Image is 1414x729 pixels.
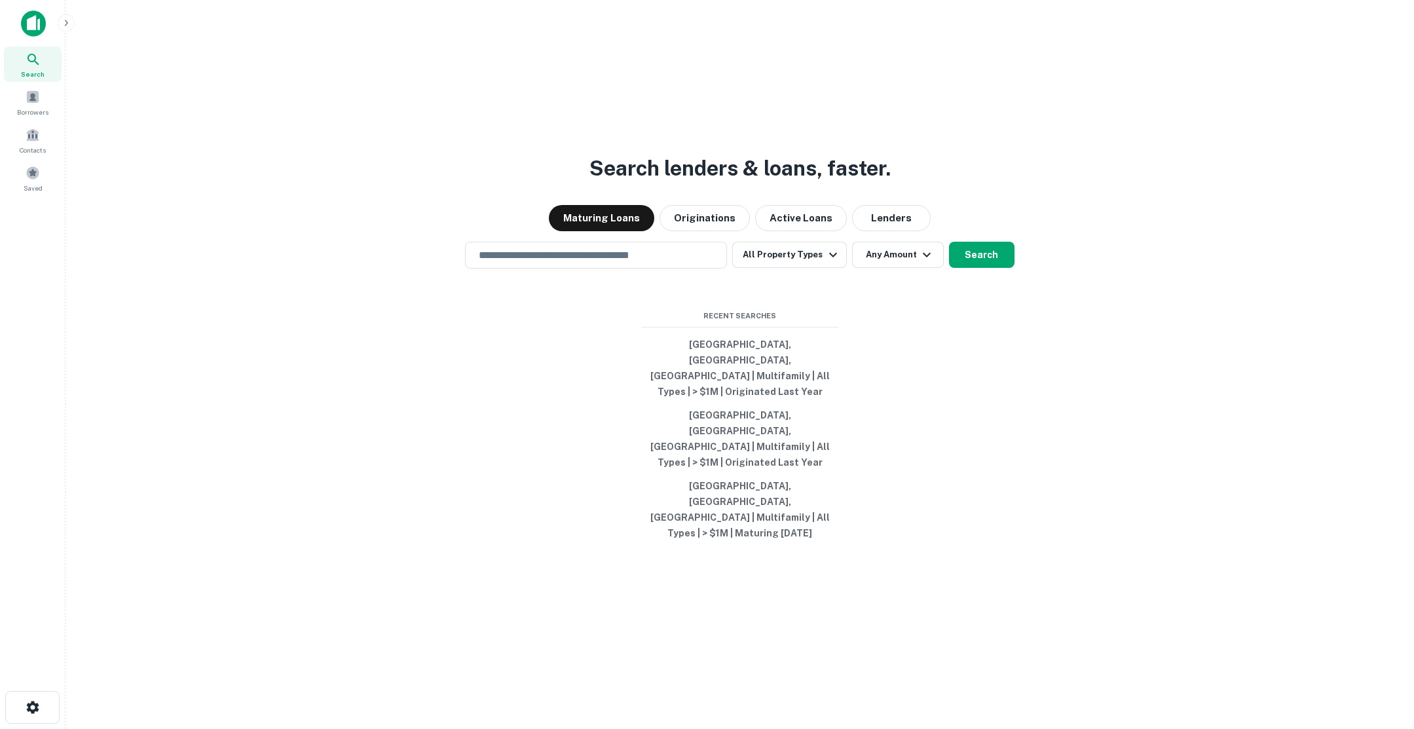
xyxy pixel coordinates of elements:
span: Search [21,69,45,79]
button: Originations [660,205,750,231]
button: All Property Types [732,242,846,268]
a: Search [4,47,62,82]
h3: Search lenders & loans, faster. [589,153,891,184]
button: Maturing Loans [549,205,654,231]
span: Contacts [20,145,46,155]
button: [GEOGRAPHIC_DATA], [GEOGRAPHIC_DATA], [GEOGRAPHIC_DATA] | Multifamily | All Types | > $1M | Matur... [642,474,838,545]
button: [GEOGRAPHIC_DATA], [GEOGRAPHIC_DATA], [GEOGRAPHIC_DATA] | Multifamily | All Types | > $1M | Origi... [642,403,838,474]
button: Search [949,242,1014,268]
img: capitalize-icon.png [21,10,46,37]
button: Any Amount [852,242,944,268]
a: Borrowers [4,84,62,120]
span: Recent Searches [642,310,838,322]
iframe: Chat Widget [1349,624,1414,687]
span: Saved [24,183,43,193]
span: Borrowers [17,107,48,117]
button: Active Loans [755,205,847,231]
button: Lenders [852,205,931,231]
a: Contacts [4,122,62,158]
button: [GEOGRAPHIC_DATA], [GEOGRAPHIC_DATA], [GEOGRAPHIC_DATA] | Multifamily | All Types | > $1M | Origi... [642,333,838,403]
a: Saved [4,160,62,196]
